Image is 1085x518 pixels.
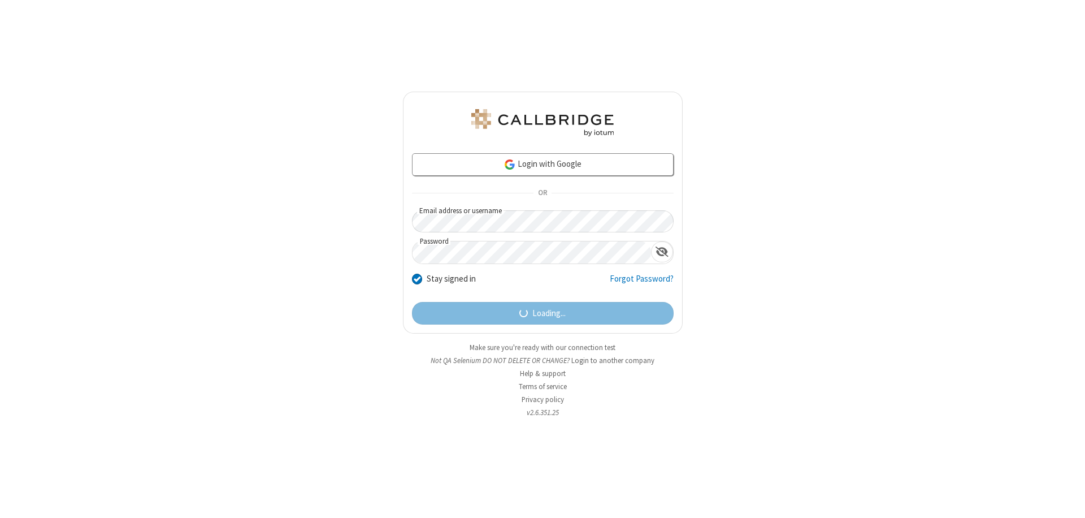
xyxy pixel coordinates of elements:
img: QA Selenium DO NOT DELETE OR CHANGE [469,109,616,136]
img: google-icon.png [504,158,516,171]
li: Not QA Selenium DO NOT DELETE OR CHANGE? [403,355,683,366]
button: Loading... [412,302,674,325]
span: OR [533,185,552,201]
button: Login to another company [571,355,654,366]
div: Show password [651,241,673,262]
a: Make sure you're ready with our connection test [470,343,615,352]
input: Password [413,241,651,264]
a: Help & support [520,369,566,378]
a: Forgot Password? [610,273,674,294]
label: Stay signed in [427,273,476,286]
a: Privacy policy [522,395,564,404]
span: Loading... [532,307,566,320]
a: Login with Google [412,153,674,176]
input: Email address or username [412,210,674,232]
a: Terms of service [519,382,567,391]
li: v2.6.351.25 [403,407,683,418]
